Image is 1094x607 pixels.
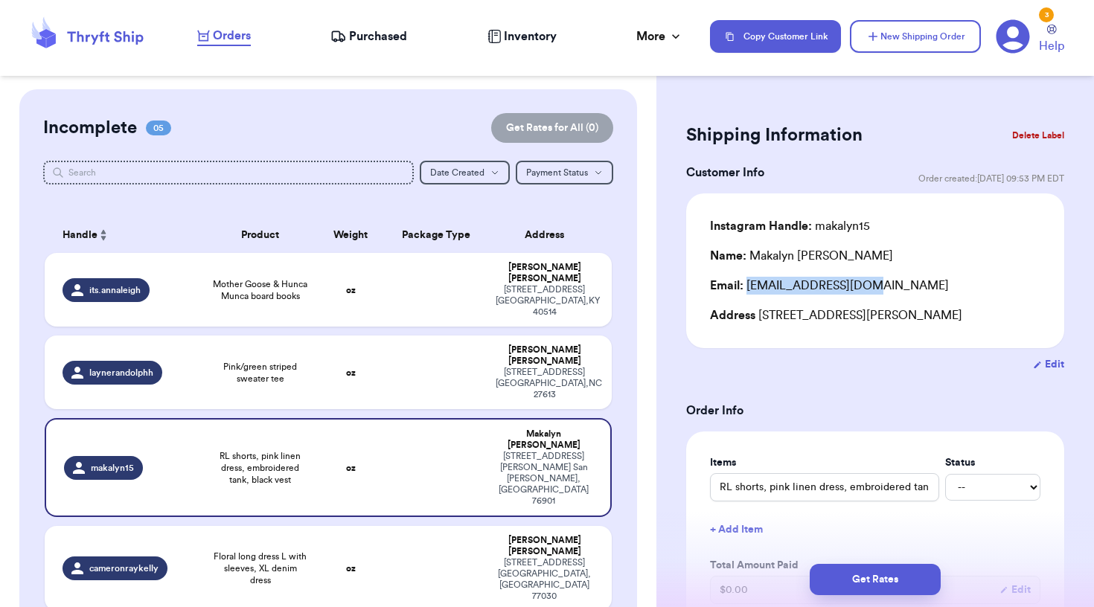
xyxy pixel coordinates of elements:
a: Purchased [330,28,407,45]
h2: Shipping Information [686,123,863,147]
button: Payment Status [516,161,613,184]
div: [STREET_ADDRESS][PERSON_NAME] San [PERSON_NAME] , [GEOGRAPHIC_DATA] 76901 [496,451,592,507]
span: its.annaleigh [89,284,141,296]
button: Date Created [420,161,510,184]
span: Inventory [504,28,557,45]
span: RL shorts, pink linen dress, embroidered tank, black vest [213,450,308,486]
span: Address [710,309,755,321]
button: Delete Label [1006,119,1070,152]
span: Instagram Handle: [710,220,812,232]
strong: oz [346,564,356,573]
h3: Customer Info [686,164,764,182]
div: More [636,28,683,45]
span: Order created: [DATE] 09:53 PM EDT [918,173,1064,184]
a: 3 [996,19,1030,54]
span: Handle [63,228,97,243]
strong: oz [346,286,356,295]
th: Package Type [385,217,487,253]
h3: Order Info [686,402,1064,420]
button: Get Rates [810,564,941,595]
span: Orders [213,27,251,45]
div: [STREET_ADDRESS] [GEOGRAPHIC_DATA] , [GEOGRAPHIC_DATA] 77030 [496,557,593,602]
span: Payment Status [526,168,588,177]
div: [STREET_ADDRESS][PERSON_NAME] [710,306,1040,324]
th: Weight [317,217,385,253]
button: Copy Customer Link [710,20,841,53]
th: Product [204,217,317,253]
div: [STREET_ADDRESS] [GEOGRAPHIC_DATA] , NC 27613 [496,367,593,400]
label: Items [710,455,939,470]
span: laynerandolphh [89,367,153,379]
div: [PERSON_NAME] [PERSON_NAME] [496,344,593,367]
span: Floral long dress L with sleeves, XL denim dress [213,550,308,586]
strong: oz [346,368,356,377]
div: [EMAIL_ADDRESS][DOMAIN_NAME] [710,277,1040,295]
div: [PERSON_NAME] [PERSON_NAME] [496,535,593,557]
span: Pink/green striped sweater tee [213,361,308,385]
th: Address [487,217,611,253]
span: makalyn15 [91,462,134,474]
span: Help [1039,37,1064,55]
div: [STREET_ADDRESS] [GEOGRAPHIC_DATA] , KY 40514 [496,284,593,318]
div: Makalyn [PERSON_NAME] [496,428,592,451]
span: Date Created [430,168,484,177]
span: Mother Goose & Hunca Munca board books [213,278,308,302]
label: Status [945,455,1040,470]
span: Name: [710,250,746,262]
h2: Incomplete [43,116,137,140]
input: Search [43,161,413,184]
button: + Add Item [704,513,1046,546]
button: New Shipping Order [850,20,981,53]
a: Inventory [487,28,557,45]
button: Get Rates for All (0) [491,113,613,143]
a: Help [1039,25,1064,55]
a: Orders [197,27,251,46]
div: [PERSON_NAME] [PERSON_NAME] [496,262,593,284]
div: 3 [1039,7,1054,22]
div: makalyn15 [710,217,870,235]
strong: oz [346,463,356,472]
span: Purchased [349,28,407,45]
span: Email: [710,280,743,292]
div: Makalyn [PERSON_NAME] [710,247,893,265]
button: Edit [1033,357,1064,372]
button: Sort ascending [97,226,109,244]
span: 05 [146,121,171,135]
span: cameronraykelly [89,562,159,574]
